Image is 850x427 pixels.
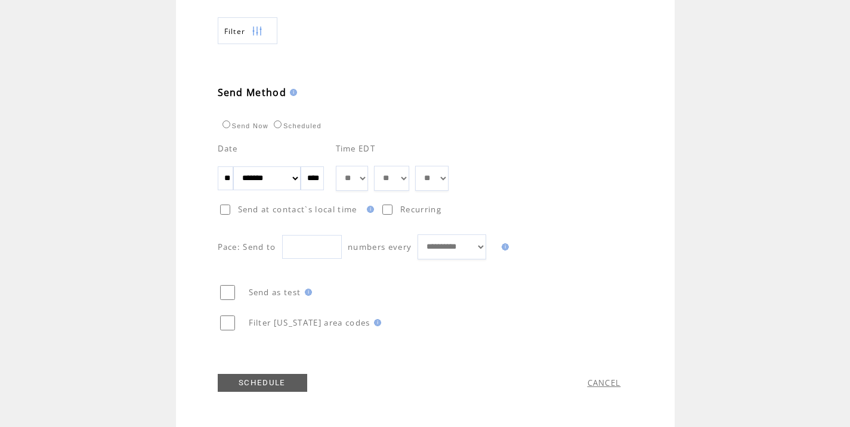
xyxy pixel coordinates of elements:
input: Scheduled [274,120,282,128]
img: help.gif [286,89,297,96]
label: Scheduled [271,122,322,129]
span: Recurring [400,204,441,215]
a: Filter [218,17,277,44]
label: Send Now [220,122,268,129]
span: Send Method [218,86,287,99]
a: SCHEDULE [218,374,307,392]
span: Date [218,143,238,154]
img: help.gif [498,243,509,250]
span: Send at contact`s local time [238,204,357,215]
input: Send Now [222,120,230,128]
span: numbers every [348,242,412,252]
span: Send as test [249,287,301,298]
img: filters.png [252,18,262,45]
span: Filter [US_STATE] area codes [249,317,370,328]
a: CANCEL [588,378,621,388]
img: help.gif [370,319,381,326]
img: help.gif [363,206,374,213]
span: Time EDT [336,143,376,154]
span: Show filters [224,26,246,36]
img: help.gif [301,289,312,296]
span: Pace: Send to [218,242,276,252]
